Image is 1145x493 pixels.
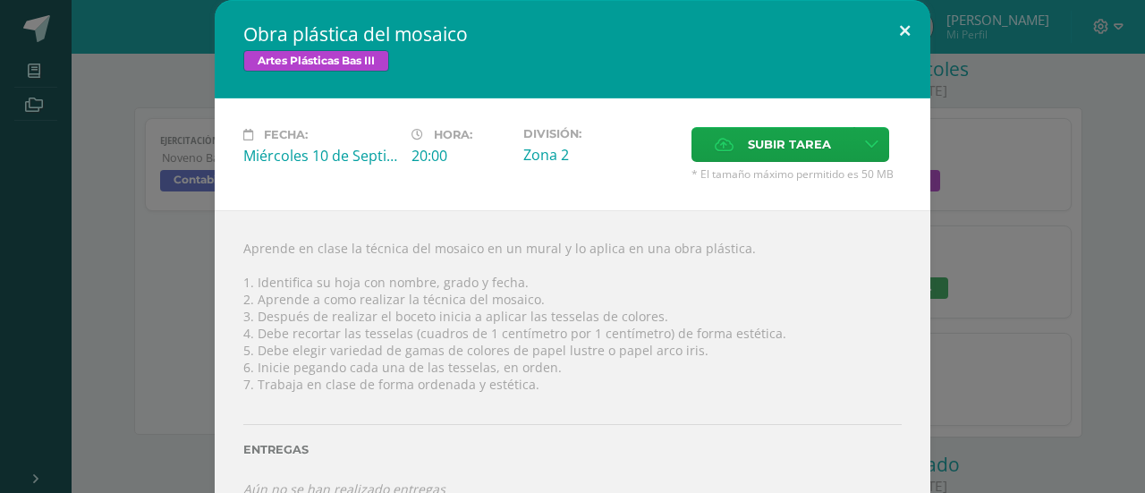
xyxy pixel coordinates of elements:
span: Fecha: [264,128,308,141]
div: 20:00 [411,146,509,166]
span: Hora: [434,128,472,141]
label: División: [523,127,677,140]
span: Artes Plásticas Bas III [243,50,389,72]
div: Miércoles 10 de Septiembre [243,146,397,166]
span: * El tamaño máximo permitido es 50 MB [691,166,902,182]
span: Subir tarea [748,128,831,161]
h2: Obra plástica del mosaico [243,21,902,47]
label: Entregas [243,443,902,456]
div: Zona 2 [523,145,677,165]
